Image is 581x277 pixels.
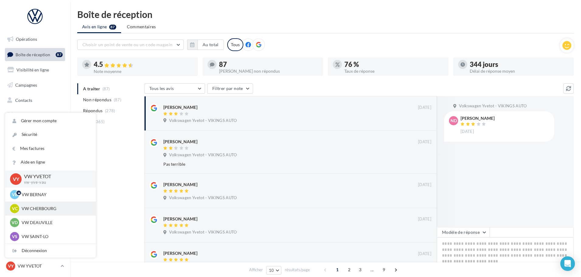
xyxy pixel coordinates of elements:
span: VC [12,206,18,212]
a: Visibilité en ligne [4,64,66,76]
div: Boîte de réception [77,10,574,19]
a: Opérations [4,33,66,46]
span: VY [8,263,14,269]
p: vw-yve-vau [24,180,86,185]
span: Volkswagen Yvetot - VIKINGS AUTO [169,195,237,201]
span: Campagnes [15,82,37,88]
span: Tous les avis [149,86,174,91]
p: VW YVETOT [24,173,86,180]
div: Tous [227,38,243,51]
span: 2 [344,265,354,275]
a: Médiathèque [4,109,66,122]
a: Contacts [4,94,66,107]
span: 9 [379,265,389,275]
div: Pas terrible [163,161,392,167]
button: Au total [187,40,224,50]
div: [PERSON_NAME] [461,116,495,120]
span: Non répondus [83,97,111,103]
span: ND [451,118,457,124]
button: Au total [197,40,224,50]
div: Taux de réponse [344,69,444,73]
span: Répondus [83,108,103,114]
div: Open Intercom Messenger [560,256,575,271]
span: VS [12,234,17,240]
button: Tous les avis [144,83,205,94]
div: [PERSON_NAME] non répondus [219,69,318,73]
p: VW CHERBOURG [22,206,89,212]
div: 4.5 [94,61,193,68]
p: VW YVETOT [18,263,58,269]
div: Déconnexion [5,244,96,258]
p: VW BERNAY [22,192,89,198]
div: [PERSON_NAME] [163,182,197,188]
span: 1 [332,265,342,275]
span: [DATE] [418,216,431,222]
span: Volkswagen Yvetot - VIKINGS AUTO [169,230,237,235]
a: Calendrier [4,124,66,137]
span: Boîte de réception [16,52,50,57]
span: Volkswagen Yvetot - VIKINGS AUTO [459,103,527,109]
span: VB [12,192,18,198]
span: 3 [355,265,365,275]
span: VY [13,175,19,182]
button: 10 [266,266,282,275]
a: Campagnes [4,79,66,92]
a: PLV et print personnalisable [4,139,66,157]
button: Filtrer par note [207,83,253,94]
span: ... [367,265,377,275]
span: Volkswagen Yvetot - VIKINGS AUTO [169,118,237,123]
a: Boîte de réception87 [4,48,66,61]
div: 344 jours [470,61,569,68]
button: Choisir un point de vente ou un code magasin [77,40,184,50]
span: (278) [105,108,115,113]
a: VY VW YVETOT [5,260,65,272]
span: [DATE] [418,105,431,110]
span: résultats/page [285,267,310,273]
span: [DATE] [461,129,474,134]
div: 76 % [344,61,444,68]
span: Volkswagen Yvetot - VIKINGS AUTO [169,152,237,158]
span: Visibilité en ligne [16,67,49,72]
span: [DATE] [418,139,431,145]
a: Mes factures [5,142,96,155]
a: Gérer mon compte [5,114,96,128]
span: Choisir un point de vente ou un code magasin [82,42,172,47]
span: Afficher [249,267,263,273]
p: VW DEAUVILLE [22,220,89,226]
a: Aide en ligne [5,155,96,169]
div: [PERSON_NAME] [163,139,197,145]
p: VW SAINT-LO [22,234,89,240]
button: Modèle de réponse [437,227,490,237]
span: Opérations [16,36,37,42]
div: 87 [56,52,63,57]
span: VD [12,220,18,226]
span: (365) [95,119,105,124]
span: (87) [114,97,121,102]
span: [DATE] [418,251,431,257]
span: 10 [269,268,274,273]
a: Campagnes DataOnDemand [4,159,66,177]
a: Sécurité [5,128,96,141]
div: Délai de réponse moyen [470,69,569,73]
div: [PERSON_NAME] [163,250,197,256]
span: Contacts [15,97,32,102]
div: 87 [219,61,318,68]
span: Commentaires [127,24,156,30]
div: Note moyenne [94,69,193,74]
div: [PERSON_NAME] [163,104,197,110]
div: [PERSON_NAME] [163,216,197,222]
span: [DATE] [418,182,431,188]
